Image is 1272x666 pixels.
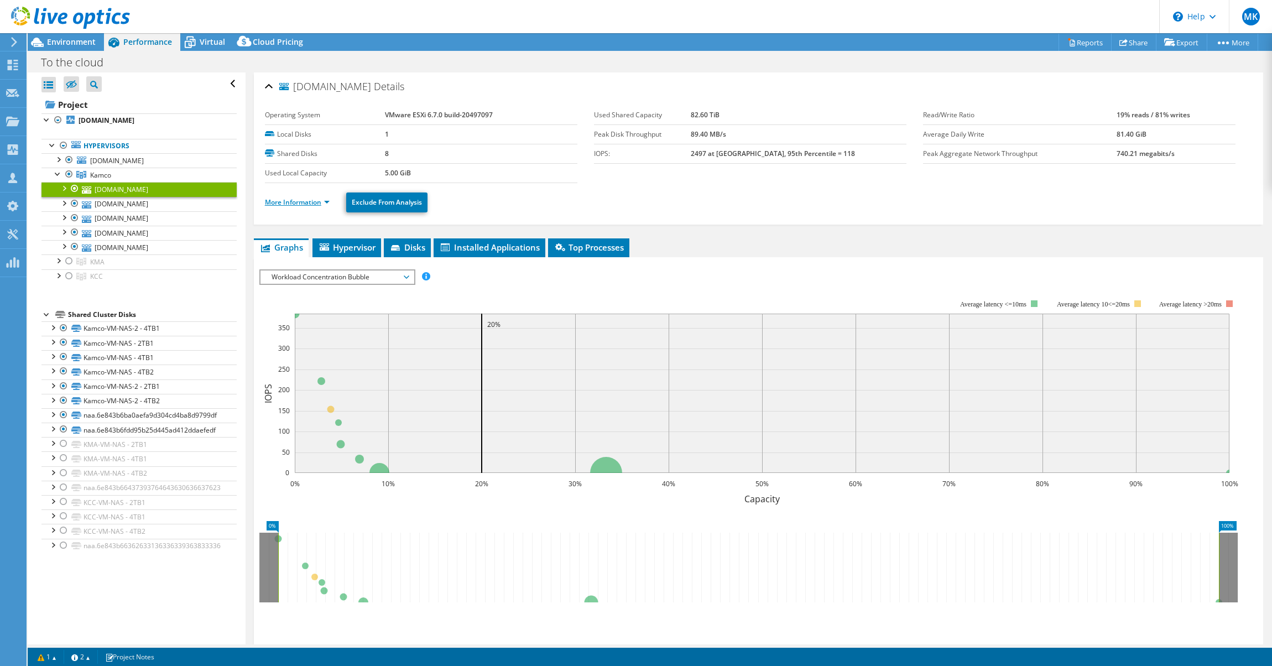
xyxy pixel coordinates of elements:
[266,270,408,284] span: Workload Concentration Bubble
[262,383,274,403] text: IOPS
[1117,129,1146,139] b: 81.40 GiB
[290,479,299,488] text: 0%
[389,242,425,253] span: Disks
[1242,8,1260,25] span: MK
[200,37,225,47] span: Virtual
[259,242,303,253] span: Graphs
[41,197,237,211] a: [DOMAIN_NAME]
[30,650,64,664] a: 1
[265,110,385,121] label: Operating System
[487,320,501,329] text: 20%
[1059,34,1112,51] a: Reports
[41,394,237,408] a: Kamco-VM-NAS-2 - 4TB2
[744,493,780,505] text: Capacity
[278,406,290,415] text: 150
[79,116,134,125] b: [DOMAIN_NAME]
[594,129,691,140] label: Peak Disk Throughput
[385,129,389,139] b: 1
[41,524,237,538] a: KCC-VM-NAS - 4TB2
[923,110,1117,121] label: Read/Write Ratio
[385,149,389,158] b: 8
[41,408,237,423] a: naa.6e843b6ba0aefa9d304cd4ba8d9799df
[36,56,121,69] h1: To the cloud
[1117,110,1190,119] b: 19% reads / 81% writes
[41,139,237,153] a: Hypervisors
[253,37,303,47] span: Cloud Pricing
[47,37,96,47] span: Environment
[385,168,411,178] b: 5.00 GiB
[41,466,237,481] a: KMA-VM-NAS - 4TB2
[475,479,488,488] text: 20%
[1221,479,1238,488] text: 100%
[41,153,237,168] a: [DOMAIN_NAME]
[90,272,103,281] span: KCC
[1129,479,1143,488] text: 90%
[374,80,404,93] span: Details
[594,110,691,121] label: Used Shared Capacity
[285,468,289,477] text: 0
[279,81,371,92] span: [DOMAIN_NAME]
[1173,12,1183,22] svg: \n
[282,448,290,457] text: 50
[265,148,385,159] label: Shared Disks
[41,182,237,196] a: [DOMAIN_NAME]
[1036,479,1049,488] text: 80%
[41,350,237,365] a: Kamco-VM-NAS - 4TB1
[64,650,98,664] a: 2
[41,336,237,350] a: Kamco-VM-NAS - 2TB1
[41,379,237,394] a: Kamco-VM-NAS-2 - 2TB1
[569,479,582,488] text: 30%
[41,240,237,254] a: [DOMAIN_NAME]
[41,365,237,379] a: Kamco-VM-NAS - 4TB2
[41,423,237,437] a: naa.6e843b6fdd95b25d445ad412ddaefedf
[265,168,385,179] label: Used Local Capacity
[278,385,290,394] text: 200
[662,479,675,488] text: 40%
[1156,34,1207,51] a: Export
[278,365,290,374] text: 250
[278,344,290,353] text: 300
[1159,300,1222,308] text: Average latency >20ms
[382,479,395,488] text: 10%
[923,129,1117,140] label: Average Daily Write
[41,437,237,451] a: KMA-VM-NAS - 2TB1
[41,321,237,336] a: Kamco-VM-NAS-2 - 4TB1
[923,148,1117,159] label: Peak Aggregate Network Throughput
[90,156,144,165] span: [DOMAIN_NAME]
[594,148,691,159] label: IOPS:
[41,481,237,495] a: naa.6e843b66437393764643630636637623
[691,110,720,119] b: 82.60 TiB
[554,242,624,253] span: Top Processes
[439,242,540,253] span: Installed Applications
[41,96,237,113] a: Project
[691,129,726,139] b: 89.40 MB/s
[68,308,237,321] div: Shared Cluster Disks
[41,509,237,524] a: KCC-VM-NAS - 4TB1
[1117,149,1175,158] b: 740.21 megabits/s
[90,257,105,267] span: KMA
[97,650,162,664] a: Project Notes
[41,211,237,226] a: [DOMAIN_NAME]
[1057,300,1130,308] tspan: Average latency 10<=20ms
[960,300,1026,308] tspan: Average latency <=10ms
[849,479,862,488] text: 60%
[41,113,237,128] a: [DOMAIN_NAME]
[41,254,237,269] a: KMA
[41,269,237,284] a: KCC
[90,170,111,180] span: Kamco
[385,110,493,119] b: VMware ESXi 6.7.0 build-20497097
[1207,34,1258,51] a: More
[41,168,237,182] a: Kamco
[41,451,237,466] a: KMA-VM-NAS - 4TB1
[41,226,237,240] a: [DOMAIN_NAME]
[755,479,769,488] text: 50%
[265,129,385,140] label: Local Disks
[1111,34,1156,51] a: Share
[41,495,237,509] a: KCC-VM-NAS - 2TB1
[691,149,855,158] b: 2497 at [GEOGRAPHIC_DATA], 95th Percentile = 118
[278,323,290,332] text: 350
[123,37,172,47] span: Performance
[265,197,330,207] a: More Information
[318,242,376,253] span: Hypervisor
[942,479,956,488] text: 70%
